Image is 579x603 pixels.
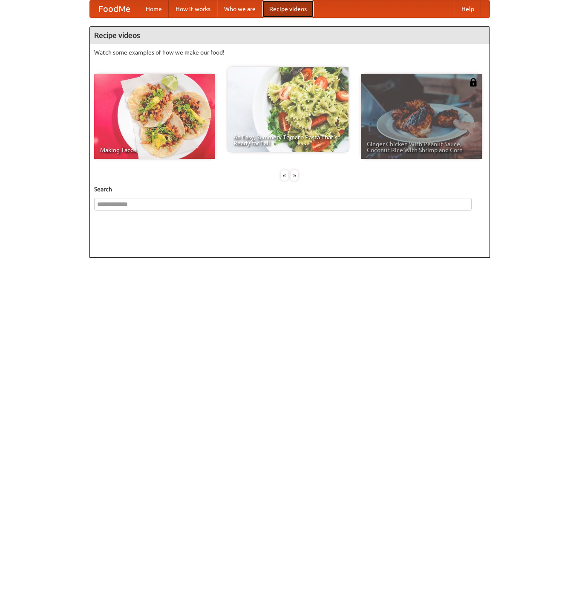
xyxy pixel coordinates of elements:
a: Help [455,0,481,17]
h5: Search [94,185,485,193]
div: » [291,170,298,181]
p: Watch some examples of how we make our food! [94,48,485,57]
a: Who we are [217,0,262,17]
h4: Recipe videos [90,27,490,44]
a: Home [139,0,169,17]
img: 483408.png [469,78,478,87]
span: Making Tacos [100,147,209,153]
span: An Easy, Summery Tomato Pasta That's Ready for Fall [233,134,343,146]
a: How it works [169,0,217,17]
a: Recipe videos [262,0,314,17]
div: « [281,170,288,181]
a: FoodMe [90,0,139,17]
a: An Easy, Summery Tomato Pasta That's Ready for Fall [228,67,349,152]
a: Making Tacos [94,74,215,159]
